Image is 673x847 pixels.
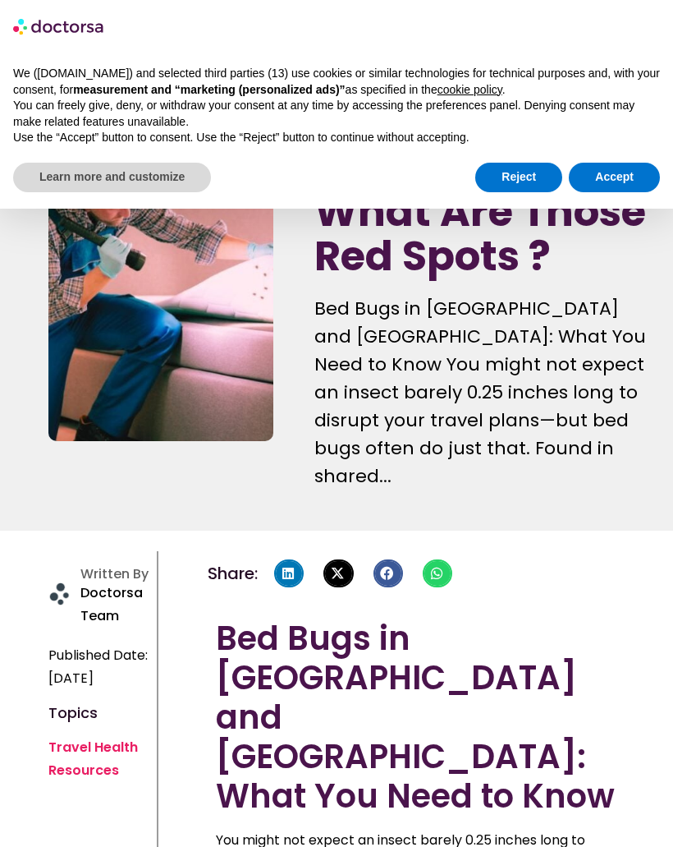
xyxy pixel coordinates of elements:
p: Use the “Accept” button to consent. Use the “Reject” button to continue without accepting. [13,130,660,146]
h2: Bed Bugs in [GEOGRAPHIC_DATA] and [GEOGRAPHIC_DATA]: What You Need to Know [216,619,616,816]
a: cookie policy [437,83,502,96]
p: You can freely give, deny, or withdraw your consent at any time by accessing the preferences pane... [13,98,660,130]
a: Travel Health Resources [48,738,138,780]
h4: Written By [80,566,149,582]
div: Share on x-twitter [323,559,353,587]
button: Accept [569,163,660,192]
p: Doctorsa Team [80,582,149,628]
img: bed bugs in italy [48,101,273,441]
button: Reject [475,163,562,192]
span: Published Date: [DATE] [48,644,149,690]
div: Share on whatsapp [423,559,452,587]
button: Learn more and customize [13,163,211,192]
img: logo [13,13,105,39]
strong: measurement and “marketing (personalized ads)” [73,83,345,96]
h1: Bed Bugs In [GEOGRAPHIC_DATA]? What Are Those Red Spots ? [314,101,648,278]
div: Share on facebook [373,559,403,587]
p: Bed Bugs in [GEOGRAPHIC_DATA] and [GEOGRAPHIC_DATA]: What You Need to Know You might not expect a... [314,295,648,490]
div: Share on linkedin [274,559,304,587]
h4: Share: [208,565,258,582]
h4: Topics [48,707,149,720]
p: We ([DOMAIN_NAME]) and selected third parties (13) use cookies or similar technologies for techni... [13,66,660,98]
